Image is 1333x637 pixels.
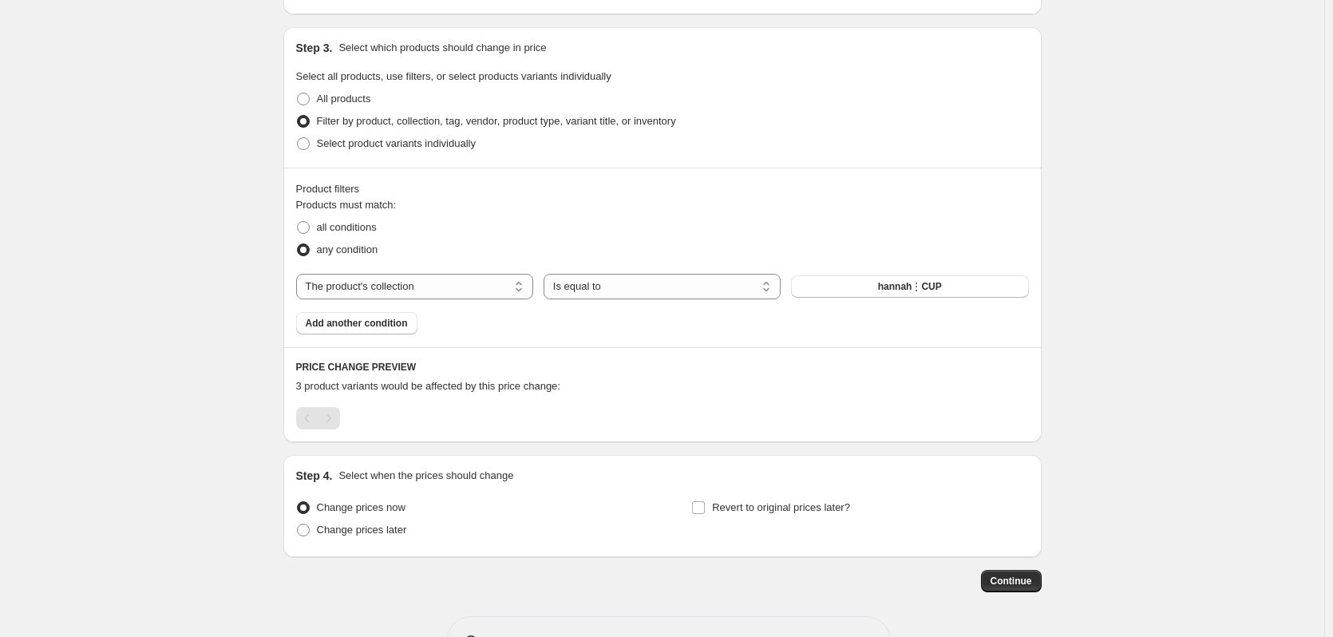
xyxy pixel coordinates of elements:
span: All products [317,93,371,105]
h6: PRICE CHANGE PREVIEW [296,361,1029,374]
span: Filter by product, collection, tag, vendor, product type, variant title, or inventory [317,115,676,127]
span: Select all products, use filters, or select products variants individually [296,70,611,82]
span: Select product variants individually [317,137,476,149]
span: Revert to original prices later? [712,501,850,513]
span: all conditions [317,221,377,233]
span: Change prices later [317,524,407,536]
span: Change prices now [317,501,405,513]
button: hannah⋮CUP [791,275,1028,298]
span: any condition [317,243,378,255]
span: hannah⋮CUP [878,280,942,293]
h2: Step 3. [296,40,333,56]
button: Continue [981,570,1042,592]
span: Add another condition [306,317,408,330]
nav: Pagination [296,407,340,429]
span: Products must match: [296,199,397,211]
p: Select which products should change in price [338,40,546,56]
span: 3 product variants would be affected by this price change: [296,380,560,392]
h2: Step 4. [296,468,333,484]
p: Select when the prices should change [338,468,513,484]
span: Continue [991,575,1032,588]
div: Product filters [296,181,1029,197]
button: Add another condition [296,312,417,334]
